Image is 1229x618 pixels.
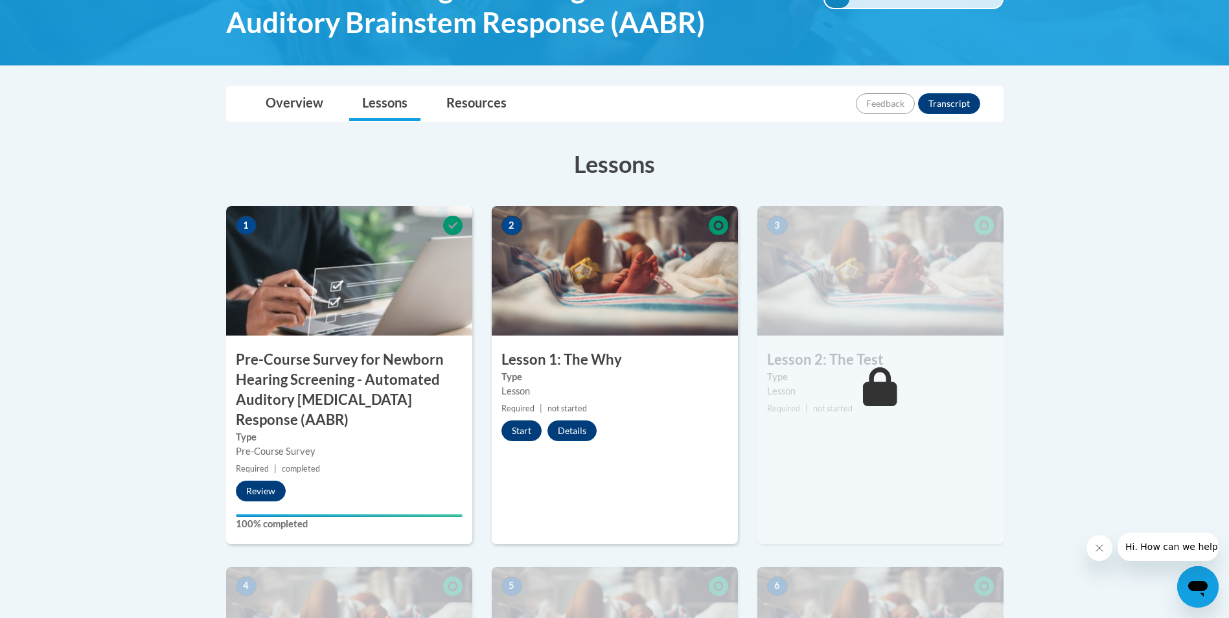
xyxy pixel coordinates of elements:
[757,206,1004,336] img: Course Image
[918,93,980,114] button: Transcript
[226,206,472,336] img: Course Image
[856,93,915,114] button: Feedback
[1086,535,1112,561] iframe: Close message
[236,517,463,531] label: 100% completed
[767,404,800,413] span: Required
[767,216,788,235] span: 3
[813,404,853,413] span: not started
[501,577,522,596] span: 5
[1118,532,1219,561] iframe: Message from company
[492,350,738,370] h3: Lesson 1: The Why
[236,514,463,517] div: Your progress
[767,384,994,398] div: Lesson
[236,481,286,501] button: Review
[805,404,808,413] span: |
[236,444,463,459] div: Pre-Course Survey
[236,430,463,444] label: Type
[757,350,1004,370] h3: Lesson 2: The Test
[501,404,534,413] span: Required
[236,577,257,596] span: 4
[236,464,269,474] span: Required
[349,87,420,121] a: Lessons
[501,216,522,235] span: 2
[547,404,587,413] span: not started
[236,216,257,235] span: 1
[501,370,728,384] label: Type
[282,464,320,474] span: completed
[767,370,994,384] label: Type
[226,148,1004,180] h3: Lessons
[226,350,472,429] h3: Pre-Course Survey for Newborn Hearing Screening - Automated Auditory [MEDICAL_DATA] Response (AABR)
[501,384,728,398] div: Lesson
[253,87,336,121] a: Overview
[501,420,542,441] button: Start
[540,404,542,413] span: |
[767,577,788,596] span: 6
[433,87,520,121] a: Resources
[492,206,738,336] img: Course Image
[1177,566,1219,608] iframe: Button to launch messaging window
[274,464,277,474] span: |
[547,420,597,441] button: Details
[8,9,105,19] span: Hi. How can we help?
